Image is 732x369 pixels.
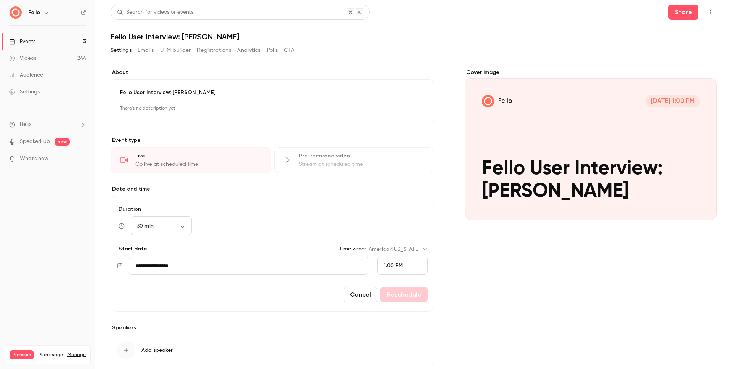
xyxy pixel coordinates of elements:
[117,205,428,213] label: Duration
[197,44,231,56] button: Registrations
[384,263,403,268] span: 1:00 PM
[111,147,271,173] div: LiveGo live at scheduled time
[20,120,31,128] span: Help
[9,38,35,45] div: Events
[111,324,434,332] label: Speakers
[120,103,425,115] p: There's no description yet
[77,156,86,162] iframe: Noticeable Trigger
[9,88,40,96] div: Settings
[131,222,192,230] div: 30 min
[20,138,50,146] a: SpeakerHub
[465,69,717,76] label: Cover image
[138,44,154,56] button: Emails
[111,69,434,76] label: About
[344,287,377,302] button: Cancel
[135,152,262,160] div: Live
[465,69,717,220] section: Cover image
[141,347,173,354] span: Add speaker
[111,32,717,41] h1: Fello User Interview: [PERSON_NAME]
[160,44,191,56] button: UTM builder
[111,136,434,144] p: Event type
[129,257,368,275] input: Tue, Feb 17, 2026
[339,245,366,253] label: Time zone:
[111,44,132,56] button: Settings
[668,5,698,20] button: Share
[111,335,434,366] button: Add speaker
[369,245,428,253] div: America/[US_STATE]
[299,160,425,168] div: Stream at scheduled time
[117,245,147,253] p: Start date
[10,350,34,359] span: Premium
[299,152,425,160] div: Pre-recorded video
[284,44,294,56] button: CTA
[67,352,86,358] a: Manage
[377,257,428,275] div: From
[111,185,434,193] label: Date and time
[267,44,278,56] button: Polls
[55,138,70,146] span: new
[10,6,22,19] img: Fello
[9,55,36,62] div: Videos
[9,120,86,128] li: help-dropdown-opener
[117,8,193,16] div: Search for videos or events
[237,44,261,56] button: Analytics
[274,147,435,173] div: Pre-recorded videoStream at scheduled time
[9,71,43,79] div: Audience
[39,352,63,358] span: Plan usage
[135,160,262,168] div: Go live at scheduled time
[120,89,425,96] p: Fello User Interview: [PERSON_NAME]
[20,155,48,163] span: What's new
[28,9,40,16] h6: Fello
